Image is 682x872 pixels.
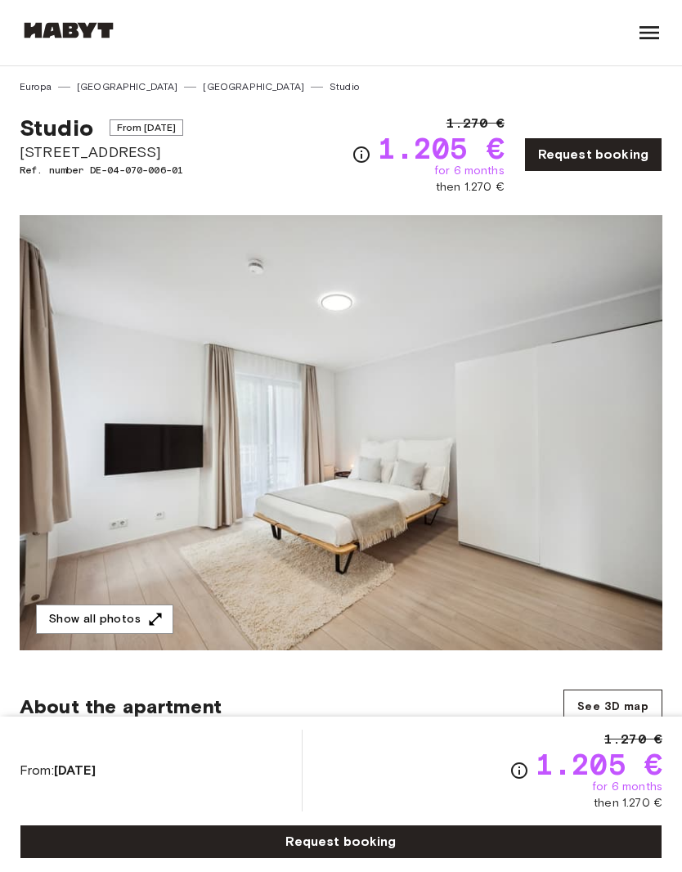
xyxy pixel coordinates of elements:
span: From [DATE] [110,119,184,136]
span: [STREET_ADDRESS] [20,142,183,163]
span: About the apartment [20,694,222,719]
button: See 3D map [563,690,662,725]
span: From: [20,762,96,780]
span: for 6 months [592,779,662,795]
img: Habyt [20,22,118,38]
span: then 1.270 € [594,795,662,811]
button: Show all photos [36,605,173,635]
img: Marketing picture of unit DE-04-070-006-01 [20,215,662,650]
span: then 1.270 € [436,179,505,196]
a: [GEOGRAPHIC_DATA] [203,79,304,94]
span: 1.270 € [604,730,662,749]
b: [DATE] [54,762,96,778]
span: 1.205 € [378,133,505,163]
a: Studio [330,79,359,94]
a: Europa [20,79,52,94]
span: 1.270 € [446,114,505,133]
a: [GEOGRAPHIC_DATA] [77,79,178,94]
span: Ref. number DE-04-070-006-01 [20,163,183,178]
span: for 6 months [434,163,505,179]
span: 1.205 € [536,749,662,779]
svg: Check cost overview for full price breakdown. Please note that discounts apply to new joiners onl... [352,145,371,164]
span: Studio [20,114,93,142]
a: Request booking [20,825,662,859]
a: Request booking [524,137,662,172]
svg: Check cost overview for full price breakdown. Please note that discounts apply to new joiners onl... [509,761,529,780]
